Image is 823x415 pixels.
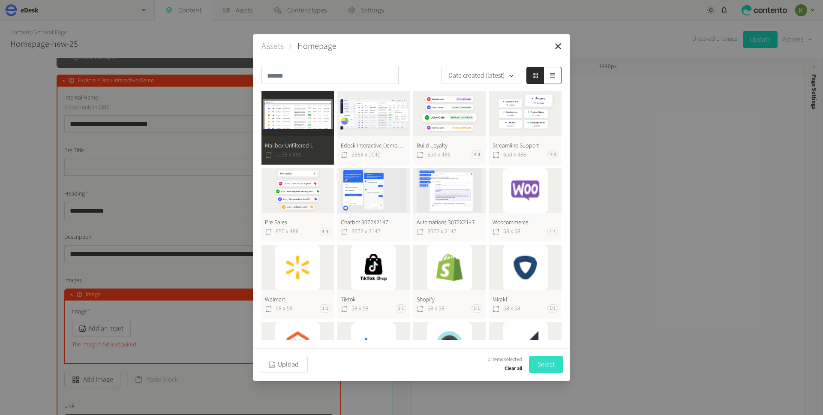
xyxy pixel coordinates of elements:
[441,67,521,84] button: Date created (latest)
[297,40,336,53] button: Homepage
[261,40,284,53] button: Assets
[505,364,522,374] button: Clear all
[260,356,308,373] button: Upload
[529,356,563,373] button: Select
[488,356,522,364] span: 1 items selected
